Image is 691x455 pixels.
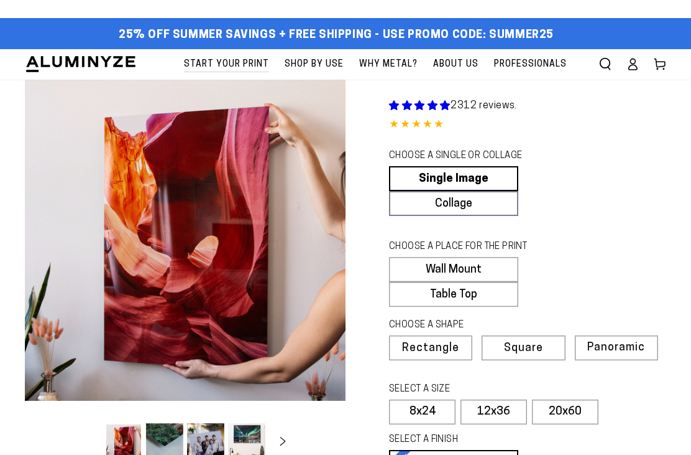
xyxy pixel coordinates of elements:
[389,240,551,254] legend: CHOOSE A PLACE FOR THE PRINT
[389,282,518,307] label: Table Top
[359,57,418,72] span: Why Metal?
[389,383,551,396] legend: SELECT A SIZE
[402,343,459,354] span: Rectangle
[389,191,518,216] a: Collage
[427,49,485,80] a: About Us
[460,400,527,425] label: 12x36
[389,400,455,425] label: 8x24
[25,55,137,73] img: Aluminyze
[178,49,275,80] a: Start Your Print
[389,166,518,191] a: Single Image
[389,433,551,447] legend: SELECT A FINISH
[389,149,551,163] legend: CHOOSE A SINGLE OR COLLAGE
[389,116,666,134] div: 4.85 out of 5.0 stars
[504,343,543,354] span: Square
[184,57,269,72] span: Start Your Print
[494,57,567,72] span: Professionals
[389,319,551,332] legend: CHOOSE A SHAPE
[587,342,645,354] span: Panoramic
[488,49,573,80] a: Professionals
[389,257,518,282] label: Wall Mount
[592,50,619,78] summary: Search our site
[285,57,344,72] span: Shop By Use
[433,57,478,72] span: About Us
[278,49,350,80] a: Shop By Use
[532,400,598,425] label: 20x60
[353,49,424,80] a: Why Metal?
[119,29,554,42] span: 25% off Summer Savings + Free Shipping - Use Promo Code: SUMMER25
